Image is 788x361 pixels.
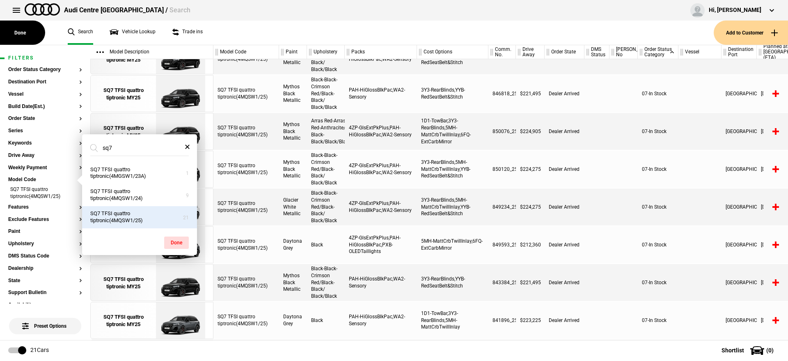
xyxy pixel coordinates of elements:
div: 4ZP-GlsExtPkPlus,PAH-HiGlossBlkPac,WA2-Sensory [345,189,417,225]
div: 07-In Stock [638,151,678,188]
div: Dealer Arrived [545,151,584,188]
div: SQ7 TFSI quattro tiptronic(4MQSW1/25) [213,264,279,301]
button: Support Bulletin [8,290,82,296]
div: Black [307,302,345,339]
div: 1D1-TowBar,3Y3-RearBlinds,5MH-MattCrbTwillInlay [417,302,488,339]
div: [GEOGRAPHIC_DATA] [722,75,757,112]
div: 07-In Stock [638,113,678,150]
section: Order Status Category [8,67,82,79]
section: Series [8,128,82,140]
section: Support Bulletin [8,290,82,302]
div: 1D1-TowBar,3Y3-RearBlinds,5MH-MattCrbTwillInlay,6FQ-ExtCarbMirror [417,113,488,150]
div: SQ7 TFSI quattro tiptronic(4MQSW1/25) [213,226,279,263]
button: Paint [8,229,82,235]
div: 3Y3-RearBlinds,YYB-RedSeatBelt&Stitch [417,264,488,301]
div: 3Y3-RearBlinds,5MH-MattCrbTwillInlay,YYB-RedSeatBelt&Stitch [417,151,488,188]
div: 5MH-MattCrbTwillInlay,6FQ-ExtCarbMirror [417,226,488,263]
section: Features [8,205,82,217]
div: Dealer Arrived [545,189,584,225]
button: Done [164,237,189,249]
div: 07-In Stock [638,264,678,301]
div: Dealer Arrived [545,226,584,263]
div: Order State [545,45,584,59]
div: 843384_25 [488,264,516,301]
button: DMS Status Code [8,253,82,259]
section: Build Date(Est.) [8,104,82,116]
button: Order State [8,116,82,122]
div: [GEOGRAPHIC_DATA] [722,151,757,188]
span: ( 0 ) [766,347,774,353]
button: Series [8,128,82,134]
div: Black-Black-Crimson Red/Black-Black/ Black/Black [307,264,345,301]
span: Preset Options [24,313,66,329]
div: [GEOGRAPHIC_DATA] [722,302,757,339]
div: Black-Black-Crimson Red/Black-Black/ Black/Black [307,75,345,112]
div: Mythos Black Metallic [279,75,307,112]
div: 07-In Stock [638,189,678,225]
div: Cost Options [417,45,488,59]
div: Upholstery [307,45,344,59]
div: Dealer Arrived [545,113,584,150]
button: SQ7 TFSI quattro tiptronic(4MQSW1/24) [82,184,197,206]
div: $221,495 [516,264,545,301]
div: [GEOGRAPHIC_DATA] [722,264,757,301]
div: Order Status Category [638,45,678,59]
span: Shortlist [722,347,744,353]
a: SQ7 TFSI quattro tiptronic MY25 [95,76,152,113]
a: Search [68,21,93,45]
section: Exclude Features [8,217,82,229]
div: SQ7 TFSI quattro tiptronic MY25 [95,276,152,290]
div: Daytona Grey [279,302,307,339]
section: Order State [8,116,82,128]
button: State [8,278,82,284]
button: Drive Away [8,153,82,159]
img: Audi_4MQSW1_25_XU_0E0E_3Y3_PAH_WA2_1D1_PL2_6FQ_4ZP_5MH_54K_(Nadin:_1D1_3Y3_4ZP_54K_5MH_6FQ_C95_PA... [152,113,209,150]
div: 841896_25 [488,302,516,339]
div: 849234_25 [488,189,516,225]
section: Destination Port [8,79,82,92]
div: [GEOGRAPHIC_DATA] [722,226,757,263]
button: Add to Customer [714,21,788,45]
div: 846818_25 [488,75,516,112]
div: $224,275 [516,151,545,188]
section: Dealership [8,266,82,278]
button: Availability [8,302,82,308]
div: Model Code [213,45,279,59]
div: 3Y3-RearBlinds,YYB-RedSeatBelt&Stitch [417,75,488,112]
div: PAH-HiGlossBlkPac,WA2-Sensory [345,75,417,112]
section: Weekly Payment [8,165,82,177]
button: Order Status Category [8,67,82,73]
div: [PERSON_NAME] No [609,45,637,59]
div: 07-In Stock [638,226,678,263]
div: $224,905 [516,113,545,150]
button: Upholstery [8,241,82,247]
div: [GEOGRAPHIC_DATA] [722,113,757,150]
div: Dealer Arrived [545,75,584,112]
div: Arras Red-Arras Red-Anthracite/ Black-Black/Black/Black [307,113,345,150]
li: SQ7 TFSI quattro tiptronic(4MQSW1/25) [8,186,82,201]
button: Dealership [8,266,82,271]
div: 21 Cars [30,346,49,354]
div: SQ7 TFSI quattro tiptronic(4MQSW1/25) [213,151,279,188]
div: SQ7 TFSI quattro tiptronic(4MQSW1/25) [213,302,279,339]
div: 4ZP-GlsExtPkPlus,PAH-HiGlossBlkPac,PXB-OLEDTaillights [345,226,417,263]
div: SQ7 TFSI quattro tiptronic(4MQSW1/25) [213,189,279,225]
div: Mythos Black Metallic [279,264,307,301]
div: [GEOGRAPHIC_DATA] [722,189,757,225]
div: 07-In Stock [638,302,678,339]
button: Exclude Features [8,217,82,223]
div: Packs [345,45,417,59]
div: 850120_25 [488,151,516,188]
button: Shortlist(0) [709,340,788,361]
button: Vessel [8,92,82,97]
div: Drive Away [516,45,544,59]
div: SQ7 TFSI quattro tiptronic(4MQSW1/25) [213,75,279,112]
a: SQ7 TFSI quattro tiptronic MY25 [95,113,152,150]
button: Weekly Payment [8,165,82,171]
img: Audi_4MQSW1_25_UK_0E0E_WA2_PAH_6FJ_3Y3_PL2_YYB_(Nadin:_3Y3_6FJ_C91_PAH_PL2_WA2_YYB)_ext.png [152,76,209,113]
div: 07-In Stock [638,75,678,112]
div: 849593_25 [488,226,516,263]
div: $224,275 [516,189,545,225]
button: Destination Port [8,79,82,85]
div: Comm. No. [488,45,515,59]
